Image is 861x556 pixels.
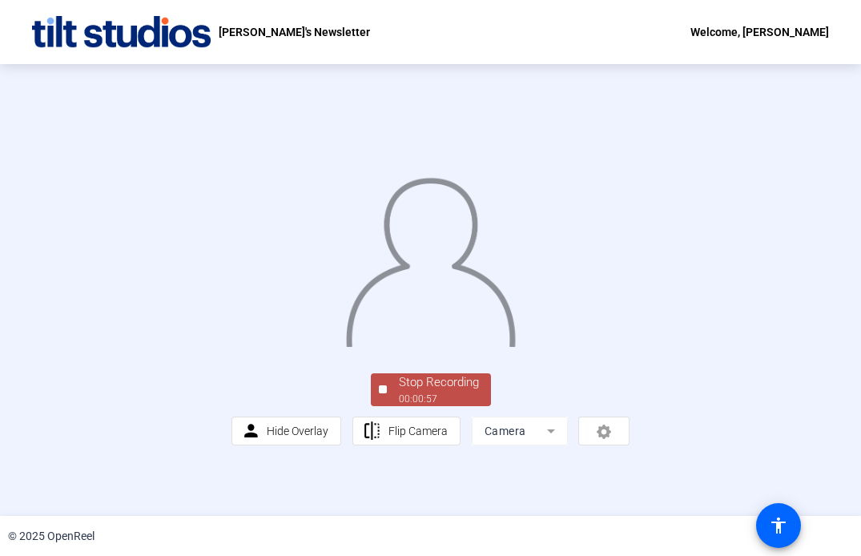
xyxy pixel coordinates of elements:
[388,425,448,437] span: Flip Camera
[8,528,95,545] div: © 2025 OpenReel
[32,16,211,48] img: OpenReel logo
[267,425,328,437] span: Hide Overlay
[399,392,479,406] div: 00:00:57
[241,421,261,441] mat-icon: person
[399,373,479,392] div: Stop Recording
[371,373,491,406] button: Stop Recording00:00:57
[231,417,342,445] button: Hide Overlay
[690,22,829,42] div: Welcome, [PERSON_NAME]
[352,417,461,445] button: Flip Camera
[769,516,788,535] mat-icon: accessibility
[219,22,370,42] p: [PERSON_NAME]'s Newsletter
[362,421,382,441] mat-icon: flip
[344,167,517,347] img: overlay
